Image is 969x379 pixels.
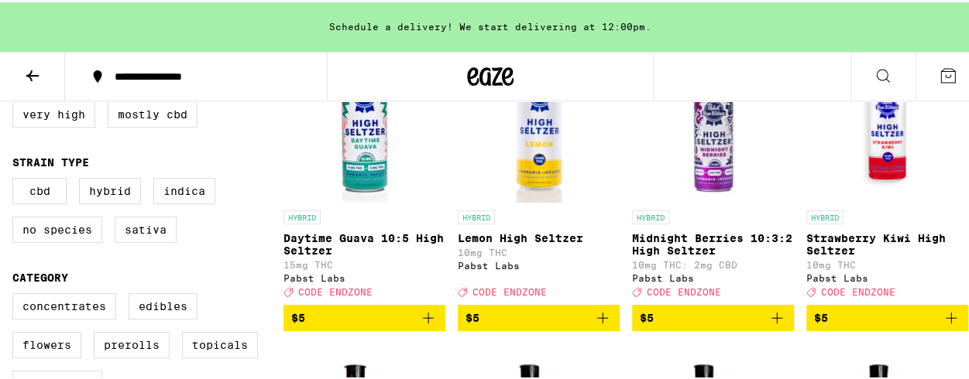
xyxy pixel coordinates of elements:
[12,269,68,282] legend: Category
[810,46,965,200] img: Pabst Labs - Strawberry Kiwi High Seltzer
[458,302,620,329] button: Add to bag
[283,46,445,302] a: Open page for Daytime Guava 10:5 High Seltzer from Pabst Labs
[115,214,177,241] label: Sativa
[806,302,968,329] button: Add to bag
[182,329,258,356] label: Topicals
[458,258,620,268] div: Pabst Labs
[283,258,445,268] p: 15mg THC
[636,46,791,200] img: Pabst Labs - Midnight Berries 10:3:2 High Seltzer
[458,46,620,302] a: Open page for Lemon High Seltzer from Pabst Labs
[462,46,617,200] img: Pabst Labs - Lemon High Seltzer
[458,230,620,242] p: Lemon High Seltzer
[298,285,373,295] span: CODE ENDZONE
[283,208,321,222] p: HYBRID
[806,271,968,281] div: Pabst Labs
[458,208,495,222] p: HYBRID
[632,46,794,302] a: Open page for Midnight Berries 10:3:2 High Seltzer from Pabst Labs
[12,176,67,202] label: CBD
[153,176,215,202] label: Indica
[806,258,968,268] p: 10mg THC
[12,99,95,125] label: Very High
[806,208,844,222] p: HYBRID
[632,271,794,281] div: Pabst Labs
[12,291,116,317] label: Concentrates
[821,285,895,295] span: CODE ENDZONE
[283,271,445,281] div: Pabst Labs
[129,291,198,317] label: Edibles
[458,245,620,255] p: 10mg THC
[472,285,547,295] span: CODE ENDZONE
[814,309,828,322] span: $5
[283,230,445,254] p: Daytime Guava 10:5 High Seltzer
[12,214,102,241] label: No Species
[466,309,479,322] span: $5
[632,208,669,222] p: HYBRID
[647,285,721,295] span: CODE ENDZONE
[94,329,170,356] label: Prerolls
[9,11,112,23] span: Hi. Need any help?
[632,302,794,329] button: Add to bag
[79,176,141,202] label: Hybrid
[12,154,89,166] legend: Strain Type
[291,309,305,322] span: $5
[632,230,794,254] p: Midnight Berries 10:3:2 High Seltzer
[283,302,445,329] button: Add to bag
[287,46,442,200] img: Pabst Labs - Daytime Guava 10:5 High Seltzer
[108,99,198,125] label: Mostly CBD
[806,230,968,254] p: Strawberry Kiwi High Seltzer
[632,258,794,268] p: 10mg THC: 2mg CBD
[640,309,654,322] span: $5
[12,329,81,356] label: Flowers
[806,46,968,302] a: Open page for Strawberry Kiwi High Seltzer from Pabst Labs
